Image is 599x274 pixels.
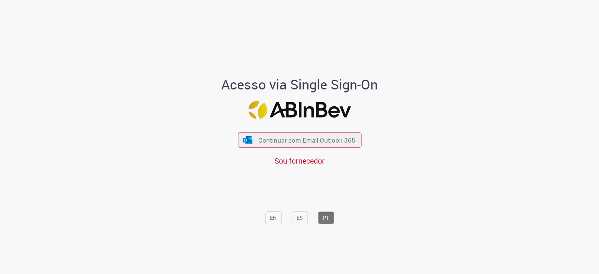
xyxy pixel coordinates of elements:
[265,211,282,224] button: EN
[243,136,253,144] img: ícone Azure/Microsoft 360
[318,211,334,224] button: PT
[238,133,361,148] button: ícone Azure/Microsoft 360 Continuar com Email Outlook 365
[196,77,404,92] h1: Acesso via Single Sign-On
[292,211,308,224] button: ES
[274,156,325,166] a: Sou fornecedor
[258,136,355,144] span: Continuar com Email Outlook 365
[248,101,351,119] img: Logo ABInBev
